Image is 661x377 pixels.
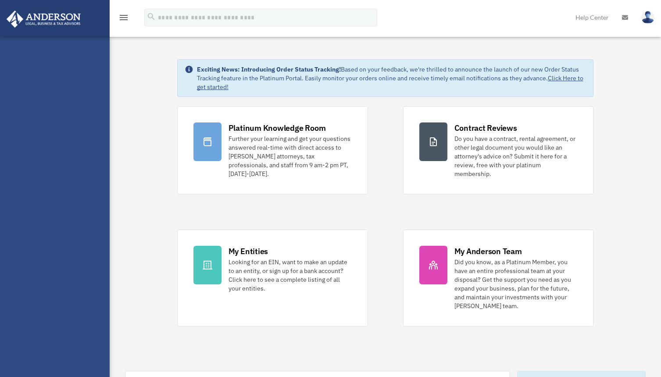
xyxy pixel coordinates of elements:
[403,230,594,327] a: My Anderson Team Did you know, as a Platinum Member, you have an entire professional team at your...
[118,12,129,23] i: menu
[177,106,368,194] a: Platinum Knowledge Room Further your learning and get your questions answered real-time with dire...
[197,65,586,91] div: Based on your feedback, we're thrilled to announce the launch of our new Order Status Tracking fe...
[641,11,654,24] img: User Pic
[146,12,156,22] i: search
[229,258,352,293] div: Looking for an EIN, want to make an update to an entity, or sign up for a bank account? Click her...
[403,106,594,194] a: Contract Reviews Do you have a contract, rental agreement, or other legal document you would like...
[118,15,129,23] a: menu
[454,122,517,133] div: Contract Reviews
[177,230,368,327] a: My Entities Looking for an EIN, want to make an update to an entity, or sign up for a bank accoun...
[454,134,578,178] div: Do you have a contract, rental agreement, or other legal document you would like an attorney's ad...
[197,65,341,73] strong: Exciting News: Introducing Order Status Tracking!
[197,74,583,91] a: Click Here to get started!
[454,258,578,310] div: Did you know, as a Platinum Member, you have an entire professional team at your disposal? Get th...
[229,134,352,178] div: Further your learning and get your questions answered real-time with direct access to [PERSON_NAM...
[4,11,83,28] img: Anderson Advisors Platinum Portal
[454,246,522,257] div: My Anderson Team
[229,246,268,257] div: My Entities
[229,122,326,133] div: Platinum Knowledge Room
